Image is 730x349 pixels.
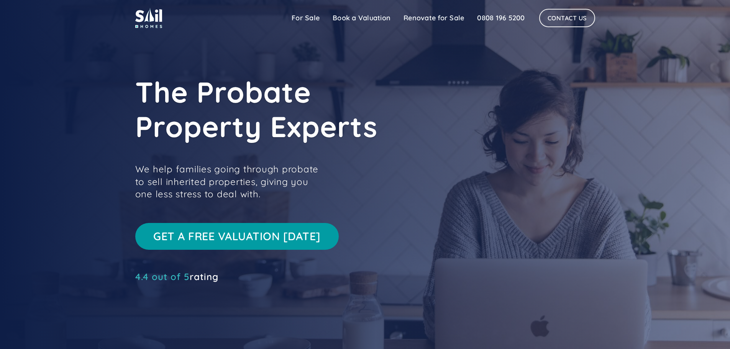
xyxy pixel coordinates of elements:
[397,10,471,26] a: Renovate for Sale
[135,8,162,28] img: sail home logo
[135,271,190,282] span: 4.4 out of 5
[326,10,397,26] a: Book a Valuation
[135,75,480,144] h1: The Probate Property Experts
[539,9,595,27] a: Contact Us
[135,223,339,250] a: Get a free valuation [DATE]
[471,10,531,26] a: 0808 196 5200
[135,273,218,280] a: 4.4 out of 5rating
[135,284,250,293] iframe: Customer reviews powered by Trustpilot
[285,10,326,26] a: For Sale
[135,273,218,280] div: rating
[135,163,327,200] p: We help families going through probate to sell inherited properties, giving you one less stress t...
